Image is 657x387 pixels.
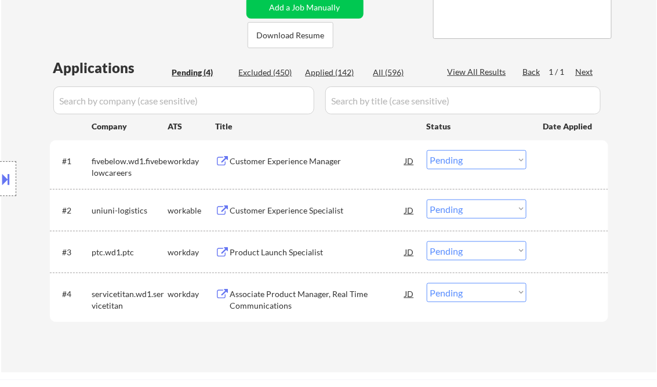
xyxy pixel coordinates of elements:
div: Status [427,115,527,136]
div: Title [216,121,416,132]
div: servicetitan.wd1.servicetitan [92,288,168,311]
input: Search by title (case sensitive) [325,86,601,114]
div: View All Results [448,66,510,78]
div: All (596) [373,67,431,78]
div: Customer Experience Specialist [230,205,405,216]
div: Customer Experience Manager [230,155,405,167]
div: 1 / 1 [549,66,576,78]
div: Excluded (450) [239,67,297,78]
div: Next [576,66,594,78]
div: Pending (4) [172,67,230,78]
div: Date Applied [543,121,594,132]
div: Associate Product Manager, Real Time Communications [230,288,405,311]
div: #4 [63,288,83,300]
div: Applied (142) [306,67,364,78]
div: Back [523,66,542,78]
div: Applications [53,61,168,75]
div: workday [168,288,216,300]
button: Download Resume [248,22,333,48]
div: JD [404,150,416,171]
div: JD [404,200,416,220]
div: JD [404,283,416,304]
div: Product Launch Specialist [230,247,405,258]
div: JD [404,241,416,262]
